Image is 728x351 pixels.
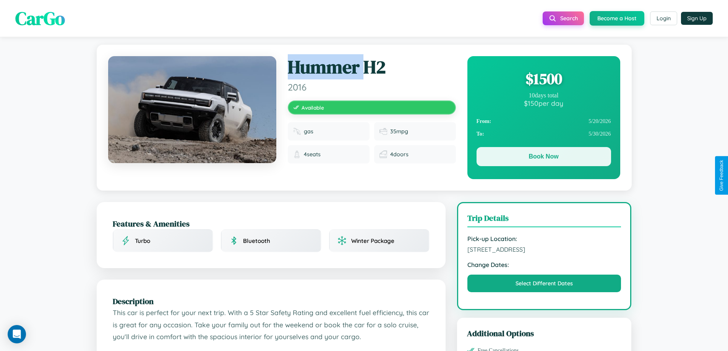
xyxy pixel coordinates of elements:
img: Fuel efficiency [379,128,387,135]
div: 5 / 20 / 2026 [477,115,611,128]
strong: Change Dates: [467,261,621,269]
span: Search [560,15,578,22]
h3: Additional Options [467,328,622,339]
img: Hummer H2 2016 [108,56,276,163]
h3: Trip Details [467,212,621,227]
h2: Features & Amenities [113,218,430,229]
button: Become a Host [590,11,644,26]
span: [STREET_ADDRESS] [467,246,621,253]
button: Book Now [477,147,611,166]
span: 4 doors [390,151,409,158]
img: Doors [379,150,387,158]
div: Give Feedback [719,160,724,191]
div: $ 150 per day [477,99,611,107]
p: This car is perfect for your next trip. With a 5 Star Safety Rating and excellent fuel efficiency... [113,307,430,343]
span: CarGo [15,6,65,31]
button: Search [543,11,584,25]
span: Available [302,104,324,111]
span: gas [304,128,313,135]
span: Winter Package [351,237,394,244]
span: 2016 [288,81,456,93]
span: 4 seats [304,151,321,158]
span: 35 mpg [390,128,408,135]
button: Login [650,11,677,25]
div: $ 1500 [477,68,611,89]
h1: Hummer H2 [288,56,456,78]
button: Select Different Dates [467,275,621,292]
button: Sign Up [681,12,713,25]
span: Bluetooth [243,237,270,244]
img: Fuel type [293,128,301,135]
div: 10 days total [477,92,611,99]
div: Open Intercom Messenger [8,325,26,343]
h2: Description [113,296,430,307]
div: 5 / 30 / 2026 [477,128,611,140]
strong: To: [477,131,484,137]
img: Seats [293,150,301,158]
strong: From: [477,118,491,125]
span: Turbo [135,237,150,244]
strong: Pick-up Location: [467,235,621,243]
